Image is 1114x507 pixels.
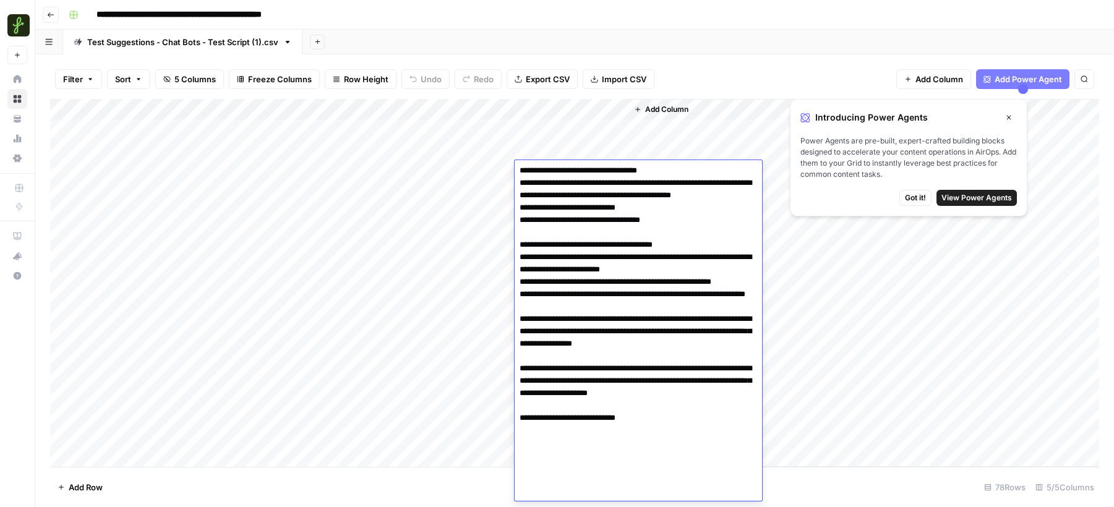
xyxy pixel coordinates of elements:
button: Freeze Columns [229,69,320,89]
button: Export CSV [507,69,578,89]
span: Sort [115,73,131,85]
span: Freeze Columns [248,73,312,85]
button: What's new? [7,246,27,266]
button: Sort [107,69,150,89]
div: What's new? [8,247,27,265]
span: Filter [63,73,83,85]
span: 5 Columns [174,73,216,85]
a: Home [7,69,27,89]
span: Add Column [915,73,963,85]
span: Undo [421,73,442,85]
span: Import CSV [602,73,646,85]
span: Row Height [344,73,388,85]
span: Redo [474,73,494,85]
button: Add Column [896,69,971,89]
a: Settings [7,148,27,168]
span: Export CSV [526,73,570,85]
button: Got it! [899,190,932,206]
a: AirOps Academy [7,226,27,246]
a: Test Suggestions - Chat Bots - Test Script (1).csv [63,30,302,54]
button: Row Height [325,69,396,89]
button: Add Power Agent [976,69,1069,89]
span: Add Power Agent [995,73,1062,85]
button: View Power Agents [936,190,1017,206]
button: Filter [55,69,102,89]
button: Help + Support [7,266,27,286]
div: 5/5 Columns [1030,477,1099,497]
button: Workspace: Findigs [7,10,27,41]
button: 5 Columns [155,69,224,89]
a: Browse [7,89,27,109]
a: Your Data [7,109,27,129]
button: Add Row [50,477,110,497]
div: 78 Rows [979,477,1030,497]
span: Add Row [69,481,103,493]
button: Redo [455,69,502,89]
button: Add Column [629,101,693,117]
img: Findigs Logo [7,14,30,36]
button: Undo [401,69,450,89]
a: Usage [7,129,27,148]
div: Test Suggestions - Chat Bots - Test Script (1).csv [87,36,278,48]
span: View Power Agents [941,192,1012,203]
div: Introducing Power Agents [800,109,1017,126]
button: Import CSV [583,69,654,89]
span: Add Column [645,104,688,115]
span: Power Agents are pre-built, expert-crafted building blocks designed to accelerate your content op... [800,135,1017,180]
span: Got it! [905,192,926,203]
